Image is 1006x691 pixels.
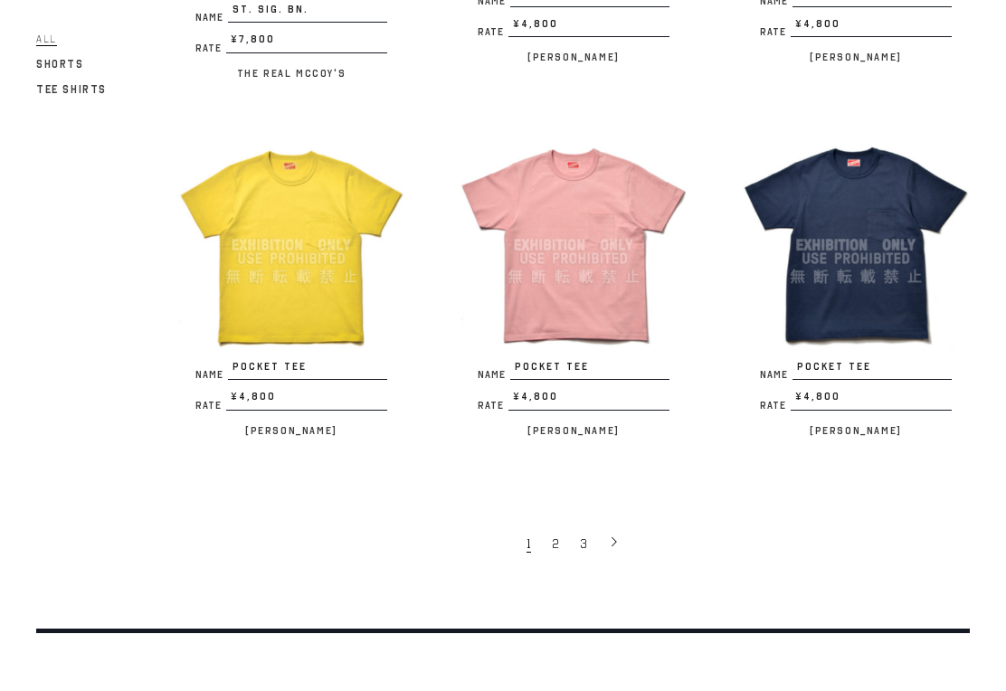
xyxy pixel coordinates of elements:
span: ¥7,800 [226,33,387,54]
span: POCKET TEE [228,360,387,382]
p: The Real McCoy's [177,63,405,85]
span: Rate [760,28,791,38]
p: [PERSON_NAME] [460,47,688,69]
span: Name [760,371,792,381]
span: Rate [760,402,791,412]
span: 3 [580,536,587,554]
img: POCKET TEE [742,132,970,360]
p: [PERSON_NAME] [177,421,405,442]
a: 2 [543,525,571,562]
span: Name [478,371,510,381]
span: Name [195,14,228,24]
span: ¥4,800 [791,390,952,412]
p: [PERSON_NAME] [460,421,688,442]
p: [PERSON_NAME] [742,421,970,442]
span: Rate [478,402,508,412]
span: ¥4,800 [508,17,669,39]
span: Shorts [36,59,84,71]
a: POCKET TEE NamePOCKET TEE Rate¥4,800 [PERSON_NAME] [742,132,970,442]
span: Rate [478,28,508,38]
span: 2 [552,536,559,554]
span: Rate [195,402,226,412]
span: ¥4,800 [226,390,387,412]
a: Shorts [36,54,84,76]
span: ¥4,800 [508,390,669,412]
span: Rate [195,44,226,54]
span: Name [195,371,228,381]
span: POCKET TEE [510,360,669,382]
span: Tee Shirts [36,84,107,97]
a: All [36,29,57,51]
a: Tee Shirts [36,80,107,101]
span: ¥4,800 [791,17,952,39]
a: POCKET TEE NamePOCKET TEE Rate¥4,800 [PERSON_NAME] [460,132,688,442]
a: POCKET TEE NamePOCKET TEE Rate¥4,800 [PERSON_NAME] [177,132,405,442]
img: POCKET TEE [460,132,688,360]
span: POCKET TEE [792,360,952,382]
span: 1 [527,536,531,554]
a: 3 [571,525,599,562]
p: [PERSON_NAME] [742,47,970,69]
img: POCKET TEE [177,132,405,360]
span: All [36,33,57,47]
